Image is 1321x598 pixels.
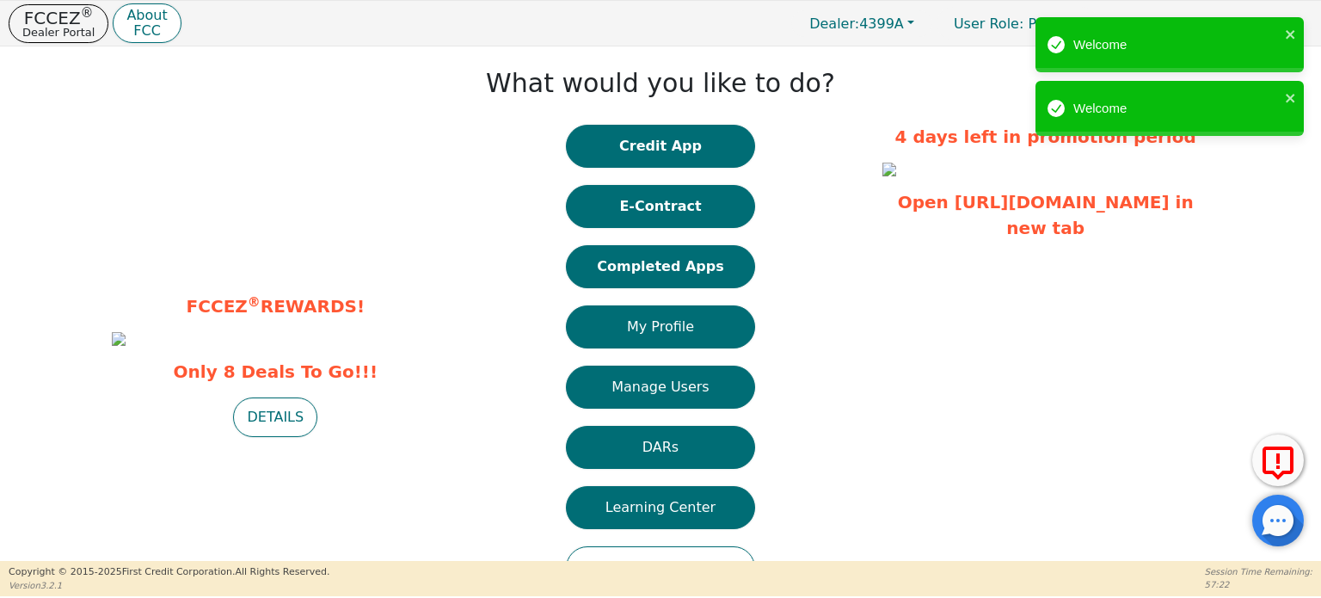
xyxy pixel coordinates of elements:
[1285,88,1297,108] button: close
[9,579,329,592] p: Version 3.2.1
[486,68,835,99] h1: What would you like to do?
[937,7,1098,40] a: User Role: Primary
[566,486,755,529] button: Learning Center
[937,7,1098,40] p: Primary
[1103,10,1312,37] button: 4399A:[PERSON_NAME]
[566,426,755,469] button: DARs
[22,9,95,27] p: FCCEZ
[81,5,94,21] sup: ®
[112,293,439,319] p: FCCEZ REWARDS!
[112,359,439,385] span: Only 8 Deals To Go!!!
[1073,35,1280,55] div: Welcome
[113,3,181,44] button: AboutFCC
[954,15,1023,32] span: User Role :
[1285,24,1297,44] button: close
[126,9,167,22] p: About
[566,366,755,409] button: Manage Users
[1252,435,1304,486] button: Report Error to FCC
[809,15,904,32] span: 4399A
[1073,99,1280,119] div: Welcome
[9,565,329,580] p: Copyright © 2015- 2025 First Credit Corporation.
[809,15,859,32] span: Dealer:
[566,305,755,348] button: My Profile
[882,124,1209,150] p: 4 days left in promotion period
[248,294,261,310] sup: ®
[882,163,896,176] img: 09195352-0af0-4407-a811-9fb5ac0ba31c
[1205,578,1312,591] p: 57:22
[791,10,932,37] button: Dealer:4399A
[233,398,317,437] button: DETAILS
[22,27,95,38] p: Dealer Portal
[235,566,329,577] span: All Rights Reserved.
[898,192,1194,238] a: Open [URL][DOMAIN_NAME] in new tab
[126,24,167,38] p: FCC
[566,245,755,288] button: Completed Apps
[1205,565,1312,578] p: Session Time Remaining:
[566,546,755,589] button: Referrals $$$
[566,125,755,168] button: Credit App
[112,332,126,346] img: 6fb0c560-965e-4c1f-b050-8cf9979b037b
[9,4,108,43] button: FCCEZ®Dealer Portal
[566,185,755,228] button: E-Contract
